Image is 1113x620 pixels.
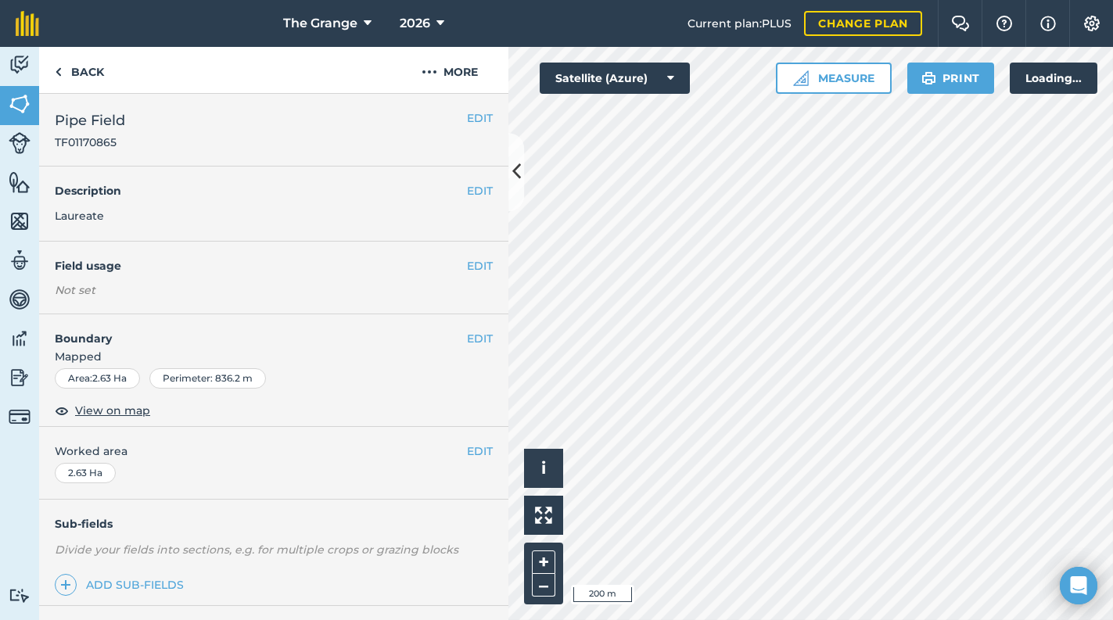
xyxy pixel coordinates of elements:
[467,330,493,347] button: EDIT
[524,449,563,488] button: i
[55,574,190,596] a: Add sub-fields
[55,134,125,150] span: TF01170865
[9,92,31,116] img: svg+xml;base64,PHN2ZyB4bWxucz0iaHR0cDovL3d3dy53My5vcmcvMjAwMC9zdmciIHdpZHRoPSI1NiIgaGVpZ2h0PSI2MC...
[532,574,555,597] button: –
[39,515,508,532] h4: Sub-fields
[55,209,104,223] span: Laureate
[9,406,31,428] img: svg+xml;base64,PD94bWwgdmVyc2lvbj0iMS4wIiBlbmNvZGluZz0idXRmLTgiPz4KPCEtLSBHZW5lcmF0b3I6IEFkb2JlIE...
[39,314,467,347] h4: Boundary
[1082,16,1101,31] img: A cog icon
[55,463,116,483] div: 2.63 Ha
[9,588,31,603] img: svg+xml;base64,PD94bWwgdmVyc2lvbj0iMS4wIiBlbmNvZGluZz0idXRmLTgiPz4KPCEtLSBHZW5lcmF0b3I6IEFkb2JlIE...
[400,14,430,33] span: 2026
[75,402,150,419] span: View on map
[995,16,1014,31] img: A question mark icon
[39,348,508,365] span: Mapped
[1040,14,1056,33] img: svg+xml;base64,PHN2ZyB4bWxucz0iaHR0cDovL3d3dy53My5vcmcvMjAwMC9zdmciIHdpZHRoPSIxNyIgaGVpZ2h0PSIxNy...
[532,550,555,574] button: +
[1060,567,1097,604] div: Open Intercom Messenger
[9,53,31,77] img: svg+xml;base64,PD94bWwgdmVyc2lvbj0iMS4wIiBlbmNvZGluZz0idXRmLTgiPz4KPCEtLSBHZW5lcmF0b3I6IEFkb2JlIE...
[60,575,71,594] img: svg+xml;base64,PHN2ZyB4bWxucz0iaHR0cDovL3d3dy53My5vcmcvMjAwMC9zdmciIHdpZHRoPSIxNCIgaGVpZ2h0PSIyNC...
[55,182,493,199] h4: Description
[541,458,546,478] span: i
[9,249,31,272] img: svg+xml;base64,PD94bWwgdmVyc2lvbj0iMS4wIiBlbmNvZGluZz0idXRmLTgiPz4KPCEtLSBHZW5lcmF0b3I6IEFkb2JlIE...
[55,443,493,460] span: Worked area
[467,182,493,199] button: EDIT
[907,63,995,94] button: Print
[55,401,150,420] button: View on map
[391,47,508,93] button: More
[951,16,970,31] img: Two speech bubbles overlapping with the left bubble in the forefront
[16,11,39,36] img: fieldmargin Logo
[9,170,31,194] img: svg+xml;base64,PHN2ZyB4bWxucz0iaHR0cDovL3d3dy53My5vcmcvMjAwMC9zdmciIHdpZHRoPSI1NiIgaGVpZ2h0PSI2MC...
[55,257,467,274] h4: Field usage
[55,63,62,81] img: svg+xml;base64,PHN2ZyB4bWxucz0iaHR0cDovL3d3dy53My5vcmcvMjAwMC9zdmciIHdpZHRoPSI5IiBoZWlnaHQ9IjI0Ii...
[688,15,792,32] span: Current plan : PLUS
[55,282,493,298] div: Not set
[55,109,125,131] span: Pipe Field
[804,11,922,36] a: Change plan
[1010,63,1097,94] div: Loading...
[283,14,357,33] span: The Grange
[39,47,120,93] a: Back
[921,69,936,88] img: svg+xml;base64,PHN2ZyB4bWxucz0iaHR0cDovL3d3dy53My5vcmcvMjAwMC9zdmciIHdpZHRoPSIxOSIgaGVpZ2h0PSIyNC...
[149,368,266,389] div: Perimeter : 836.2 m
[540,63,690,94] button: Satellite (Azure)
[793,70,809,86] img: Ruler icon
[535,507,552,524] img: Four arrows, one pointing top left, one top right, one bottom right and the last bottom left
[467,109,493,127] button: EDIT
[776,63,892,94] button: Measure
[9,132,31,154] img: svg+xml;base64,PD94bWwgdmVyc2lvbj0iMS4wIiBlbmNvZGluZz0idXRmLTgiPz4KPCEtLSBHZW5lcmF0b3I6IEFkb2JlIE...
[467,257,493,274] button: EDIT
[9,366,31,389] img: svg+xml;base64,PD94bWwgdmVyc2lvbj0iMS4wIiBlbmNvZGluZz0idXRmLTgiPz4KPCEtLSBHZW5lcmF0b3I6IEFkb2JlIE...
[9,210,31,233] img: svg+xml;base64,PHN2ZyB4bWxucz0iaHR0cDovL3d3dy53My5vcmcvMjAwMC9zdmciIHdpZHRoPSI1NiIgaGVpZ2h0PSI2MC...
[55,543,458,557] em: Divide your fields into sections, e.g. for multiple crops or grazing blocks
[55,401,69,420] img: svg+xml;base64,PHN2ZyB4bWxucz0iaHR0cDovL3d3dy53My5vcmcvMjAwMC9zdmciIHdpZHRoPSIxOCIgaGVpZ2h0PSIyNC...
[9,327,31,350] img: svg+xml;base64,PD94bWwgdmVyc2lvbj0iMS4wIiBlbmNvZGluZz0idXRmLTgiPz4KPCEtLSBHZW5lcmF0b3I6IEFkb2JlIE...
[467,443,493,460] button: EDIT
[422,63,437,81] img: svg+xml;base64,PHN2ZyB4bWxucz0iaHR0cDovL3d3dy53My5vcmcvMjAwMC9zdmciIHdpZHRoPSIyMCIgaGVpZ2h0PSIyNC...
[55,368,140,389] div: Area : 2.63 Ha
[9,288,31,311] img: svg+xml;base64,PD94bWwgdmVyc2lvbj0iMS4wIiBlbmNvZGluZz0idXRmLTgiPz4KPCEtLSBHZW5lcmF0b3I6IEFkb2JlIE...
